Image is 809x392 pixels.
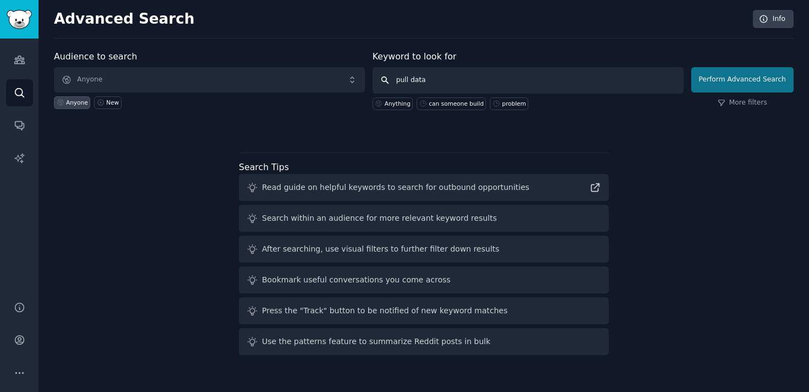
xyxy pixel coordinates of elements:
label: Search Tips [239,162,289,172]
label: Audience to search [54,51,137,62]
div: Use the patterns feature to summarize Reddit posts in bulk [262,336,490,347]
a: New [94,96,121,109]
a: More filters [718,98,767,108]
div: Bookmark useful conversations you come across [262,274,451,286]
button: Perform Advanced Search [691,67,794,92]
div: Anyone [66,99,88,106]
div: Press the "Track" button to be notified of new keyword matches [262,305,507,317]
a: Info [753,10,794,29]
div: After searching, use visual filters to further filter down results [262,243,499,255]
div: can someone build [429,100,483,107]
div: Search within an audience for more relevant keyword results [262,213,497,224]
div: problem [502,100,526,107]
div: Read guide on helpful keywords to search for outbound opportunities [262,182,529,193]
h2: Advanced Search [54,10,747,28]
input: Any keyword [373,67,684,94]
button: Anyone [54,67,365,92]
label: Keyword to look for [373,51,457,62]
img: GummySearch logo [7,10,32,29]
div: New [106,99,119,106]
div: Anything [385,100,411,107]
